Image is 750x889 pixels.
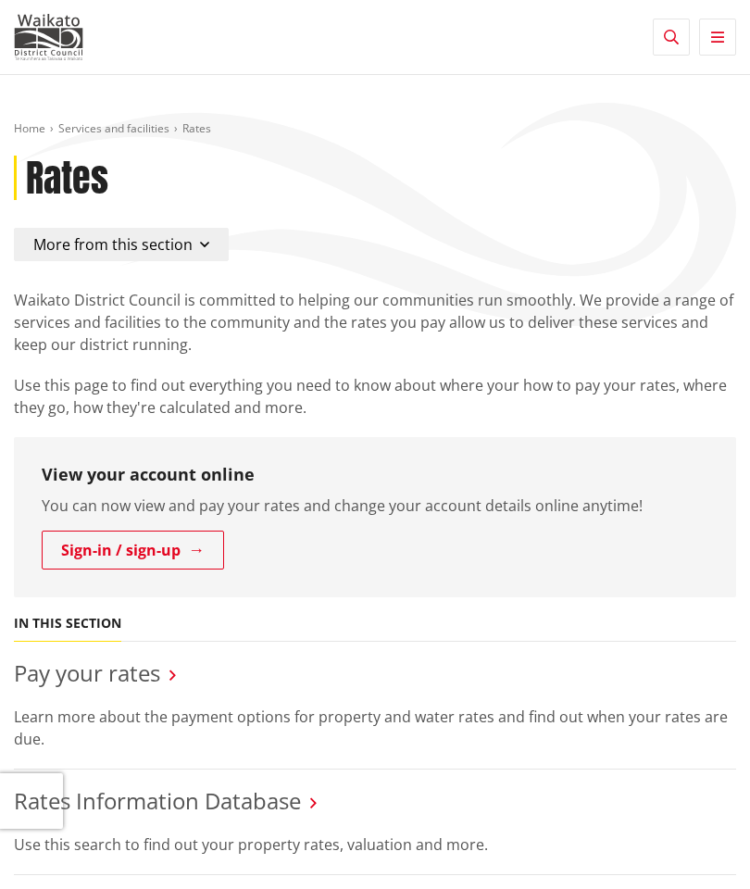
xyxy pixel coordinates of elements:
img: Waikato District Council - Te Kaunihera aa Takiwaa o Waikato [14,14,83,60]
a: Home [14,120,45,136]
p: Use this page to find out everything you need to know about where your how to pay your rates, whe... [14,374,736,419]
a: Rates Information Database [14,785,301,816]
h3: View your account online [42,465,708,485]
a: Pay your rates [14,657,160,688]
span: More from this section [33,234,193,255]
a: Sign-in / sign-up [42,531,224,570]
p: Learn more about the payment options for property and water rates and find out when your rates ar... [14,706,736,750]
h1: Rates [26,156,108,200]
p: Use this search to find out your property rates, valuation and more. [14,833,736,856]
span: Rates [182,120,211,136]
a: Services and facilities [58,120,169,136]
button: More from this section [14,228,229,261]
h5: In this section [14,616,121,632]
nav: breadcrumb [14,121,736,137]
p: Waikato District Council is committed to helping our communities run smoothly. We provide a range... [14,289,736,356]
p: You can now view and pay your rates and change your account details online anytime! [42,495,708,517]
